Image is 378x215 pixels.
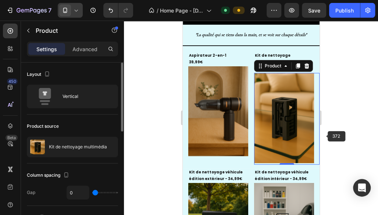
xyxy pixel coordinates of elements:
button: Save [302,3,326,18]
button: Publish [329,3,360,18]
div: Gap [27,189,35,196]
p: Advanced [72,45,97,53]
img: product feature img [30,140,45,154]
p: Settings [36,45,57,53]
div: Beta [6,135,18,141]
div: Open Intercom Messenger [353,179,371,197]
span: 372 [328,131,345,141]
div: 450 [7,78,18,84]
span: / [157,7,158,14]
div: Layout [27,70,51,80]
p: 7 [48,6,51,15]
div: Undo/Redo [103,3,133,18]
span: Home Page - [DATE] 19:10:31 [160,7,203,14]
input: Auto [67,186,89,199]
div: Publish [335,7,354,14]
div: Vertical [63,88,107,105]
p: Kit de nettoyage multimédia [49,144,107,149]
p: Product [36,26,98,35]
div: Product source [27,123,59,130]
p: Kit de nettoyage véhicule édition intérieur - 34,99€ [72,148,131,162]
div: Column spacing [27,170,71,180]
iframe: Design area [183,21,320,215]
span: Save [308,7,320,14]
button: 7 [3,3,55,18]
